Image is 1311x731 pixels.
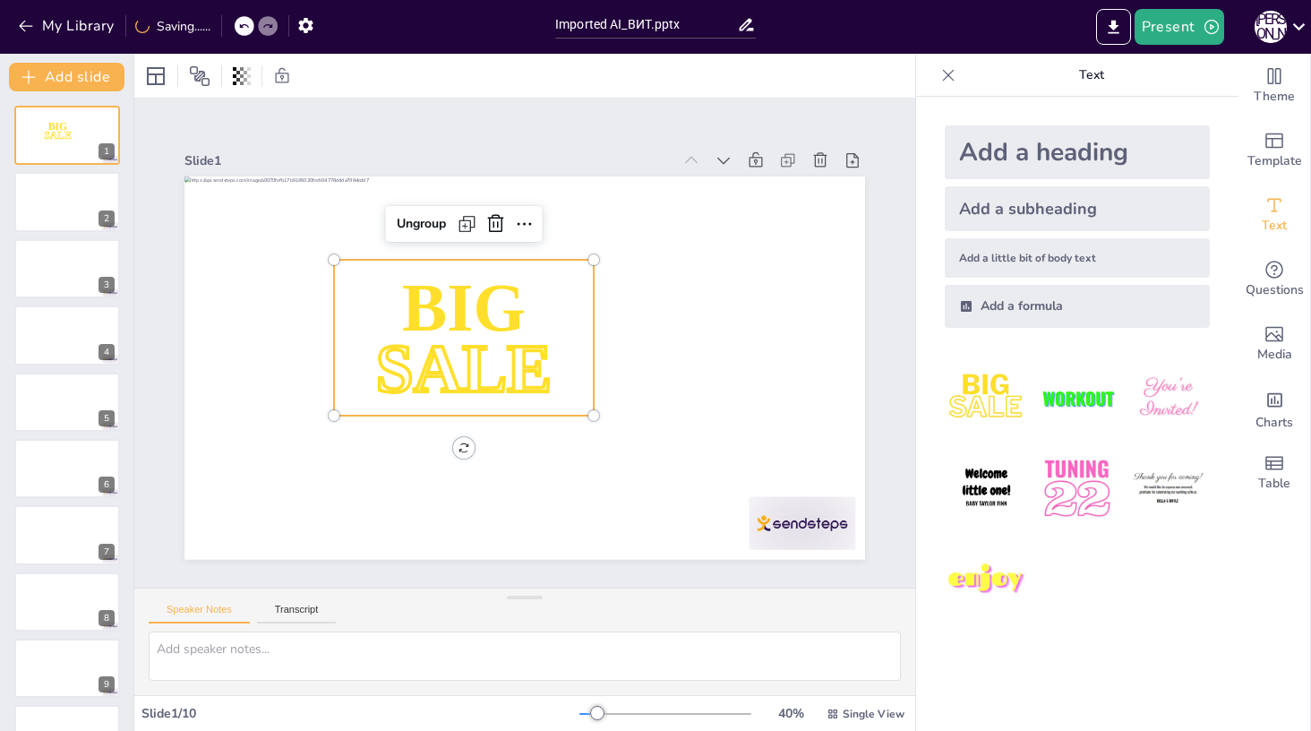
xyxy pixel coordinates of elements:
div: Change the overall theme [1238,54,1310,118]
div: 5 [99,410,115,426]
img: 5.jpeg [1035,447,1118,530]
img: 4.jpeg [945,447,1028,530]
button: Present [1135,9,1224,45]
div: 3 [99,277,115,293]
div: 7 [99,544,115,560]
div: Add ready made slides [1238,118,1310,183]
p: Text [963,54,1221,97]
span: Questions [1246,280,1304,300]
div: 1 [99,143,115,159]
div: 5 [14,373,120,432]
span: Media [1257,345,1292,365]
span: Single View [843,707,904,721]
button: А [PERSON_NAME] [1255,9,1287,45]
span: BIG [48,120,67,132]
div: Add a table [1238,441,1310,505]
input: Insert title [555,12,737,38]
span: Template [1247,151,1302,171]
div: 6 [99,477,115,493]
div: 8 [14,572,120,632]
span: BIG [462,201,588,345]
img: 7.jpeg [945,538,1028,622]
span: Text [1262,216,1287,236]
img: 3.jpeg [1127,357,1210,440]
span: SALE [44,130,72,142]
button: Speaker Notes [149,604,250,623]
button: Add slide [9,63,124,91]
div: Add images, graphics, shapes or video [1238,312,1310,376]
div: Ungroup [547,159,604,228]
div: Saving...... [135,18,210,35]
div: 9 [99,676,115,692]
span: Charts [1255,413,1293,433]
div: Add a little bit of body text [945,238,1210,278]
div: 6 [14,439,120,498]
div: Add text boxes [1238,183,1310,247]
div: 3 [14,239,120,298]
div: 40 % [769,705,812,722]
button: My Library [13,12,122,40]
div: Add charts and graphs [1238,376,1310,441]
div: Layout [141,62,170,90]
img: 2.jpeg [1035,357,1118,440]
img: 1.jpeg [945,357,1028,440]
div: Slide 1 / 10 [141,705,579,722]
div: 1 [14,106,120,165]
div: 2 [14,172,120,231]
div: 7 [14,505,120,564]
button: Export to PowerPoint [1096,9,1131,45]
div: Get real-time input from your audience [1238,247,1310,312]
div: Add a subheading [945,186,1210,231]
span: Theme [1254,87,1295,107]
div: 8 [99,610,115,626]
div: 4 [14,305,120,365]
div: Add a heading [945,125,1210,179]
img: 6.jpeg [1127,447,1210,530]
div: Add a formula [945,285,1210,328]
div: 4 [99,344,115,360]
span: SALE [397,208,549,398]
span: Table [1258,474,1290,494]
div: 9 [14,639,120,698]
div: 2 [99,211,115,227]
button: Transcript [257,604,337,623]
span: Position [189,65,210,87]
div: А [PERSON_NAME] [1255,11,1287,43]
